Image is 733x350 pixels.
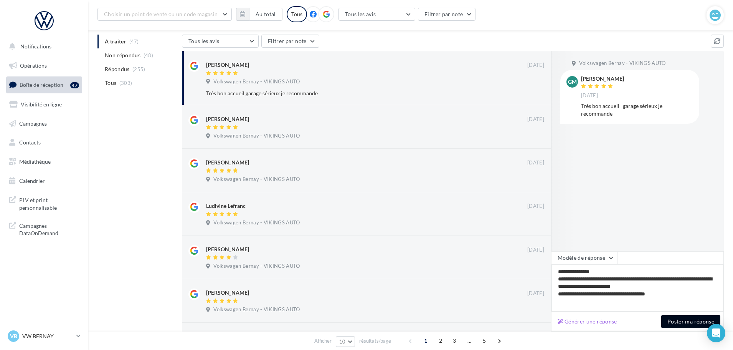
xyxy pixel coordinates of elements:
div: [PERSON_NAME] [206,245,249,253]
span: gm [568,78,577,86]
div: Très bon accueil garage sérieux je recommande [206,90,494,97]
span: Volkswagen Bernay - VIKINGS AUTO [213,263,300,270]
span: Volkswagen Bernay - VIKINGS AUTO [579,60,665,67]
button: Choisir un point de vente ou un code magasin [97,8,232,21]
span: Volkswagen Bernay - VIKINGS AUTO [213,133,300,139]
a: Visibilité en ligne [5,96,84,113]
span: Campagnes DataOnDemand [19,221,79,237]
span: Calendrier [19,177,45,184]
span: Afficher [314,337,332,345]
span: VB [10,332,17,340]
span: [DATE] [527,203,544,210]
span: Opérations [20,62,47,69]
span: ... [463,335,475,347]
button: Au total [249,8,282,21]
a: VB VW BERNAY [6,329,82,343]
span: [DATE] [527,159,544,166]
div: [PERSON_NAME] [206,289,249,297]
span: Non répondus [105,51,140,59]
span: (255) [132,66,145,72]
div: [PERSON_NAME] [206,115,249,123]
span: Volkswagen Bernay - VIKINGS AUTO [213,176,300,183]
a: Calendrier [5,173,84,189]
span: Notifications [20,43,51,50]
span: (303) [119,80,132,86]
button: Tous les avis [182,35,259,48]
span: Tous les avis [188,38,220,44]
a: PLV et print personnalisable [5,192,84,214]
span: 10 [339,338,346,345]
span: Tous [105,79,116,87]
div: [PERSON_NAME] [206,159,249,166]
div: [PERSON_NAME] [581,76,624,81]
a: Campagnes DataOnDemand [5,217,84,240]
button: Au total [236,8,282,21]
a: Campagnes [5,116,84,132]
a: Opérations [5,58,84,74]
span: Boîte de réception [20,81,63,88]
span: Médiathèque [19,158,51,165]
span: Campagnes [19,120,47,126]
a: Contacts [5,134,84,151]
button: Notifications [5,38,81,55]
a: Médiathèque [5,154,84,170]
span: [DATE] [527,62,544,69]
button: 10 [336,336,355,347]
span: 5 [478,335,490,347]
div: [PERSON_NAME] [206,61,249,69]
span: [DATE] [581,92,598,99]
div: Très bon accueil garage sérieux je recommande [581,102,693,118]
button: Modèle de réponse [551,251,618,264]
span: [DATE] [527,247,544,254]
div: Open Intercom Messenger [707,324,725,342]
span: PLV et print personnalisable [19,195,79,211]
a: Boîte de réception47 [5,76,84,93]
button: Tous les avis [338,8,415,21]
span: [DATE] [527,290,544,297]
span: (48) [144,52,153,58]
span: 1 [419,335,432,347]
span: résultats/page [359,337,391,345]
span: Volkswagen Bernay - VIKINGS AUTO [213,78,300,85]
span: Volkswagen Bernay - VIKINGS AUTO [213,306,300,313]
button: Poster ma réponse [661,315,720,328]
span: Visibilité en ligne [21,101,62,108]
span: Contacts [19,139,41,146]
button: Filtrer par note [261,35,319,48]
button: Générer une réponse [555,317,620,326]
span: Volkswagen Bernay - VIKINGS AUTO [213,219,300,226]
p: VW BERNAY [22,332,73,340]
div: Ludivine Lefranc [206,202,246,210]
span: 2 [434,335,447,347]
div: 47 [70,82,79,88]
span: [DATE] [527,116,544,123]
span: 3 [448,335,461,347]
span: Choisir un point de vente ou un code magasin [104,11,218,17]
button: Filtrer par note [418,8,476,21]
span: Répondus [105,65,130,73]
span: Tous les avis [345,11,376,17]
div: Tous [287,6,307,22]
